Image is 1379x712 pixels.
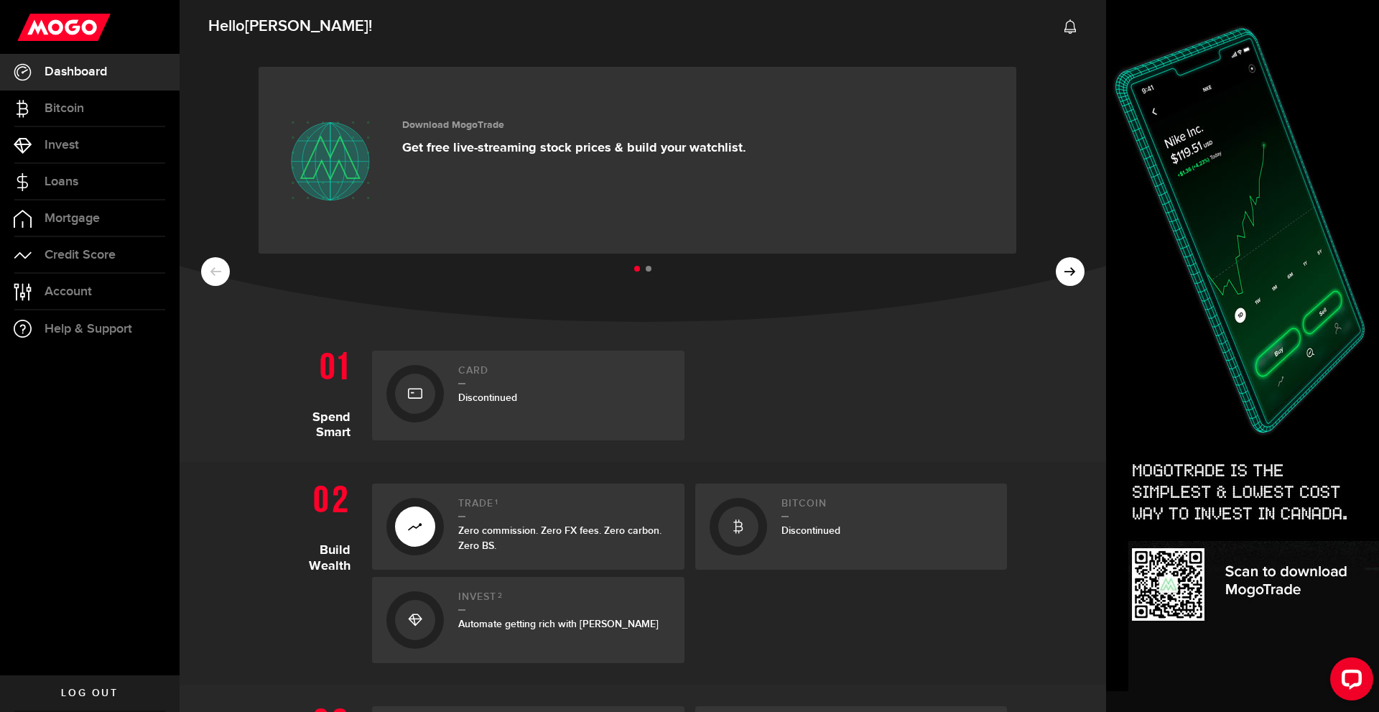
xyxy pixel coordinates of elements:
[45,249,116,262] span: Credit Score
[45,65,107,78] span: Dashboard
[372,577,684,663] a: Invest2Automate getting rich with [PERSON_NAME]
[498,591,503,600] sup: 2
[458,618,659,630] span: Automate getting rich with [PERSON_NAME]
[45,102,84,115] span: Bitcoin
[279,476,361,663] h1: Build Wealth
[458,365,670,384] h2: Card
[45,175,78,188] span: Loans
[279,343,361,440] h1: Spend Smart
[495,498,498,507] sup: 1
[458,524,661,552] span: Zero commission. Zero FX fees. Zero carbon. Zero BS.
[458,591,670,611] h2: Invest
[45,139,79,152] span: Invest
[695,484,1008,570] a: BitcoinDiscontinued
[45,212,100,225] span: Mortgage
[781,524,840,537] span: Discontinued
[458,498,670,517] h2: Trade
[1319,652,1379,712] iframe: LiveChat chat widget
[458,392,517,404] span: Discontinued
[402,140,746,156] p: Get free live-streaming stock prices & build your watchlist.
[259,67,1016,254] a: Download MogoTrade Get free live-streaming stock prices & build your watchlist.
[208,11,372,42] span: Hello !
[402,119,746,131] h3: Download MogoTrade
[372,484,684,570] a: Trade1Zero commission. Zero FX fees. Zero carbon. Zero BS.
[45,323,132,336] span: Help & Support
[372,351,684,440] a: CardDiscontinued
[61,688,118,698] span: Log out
[245,17,368,36] span: [PERSON_NAME]
[781,498,993,517] h2: Bitcoin
[45,285,92,298] span: Account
